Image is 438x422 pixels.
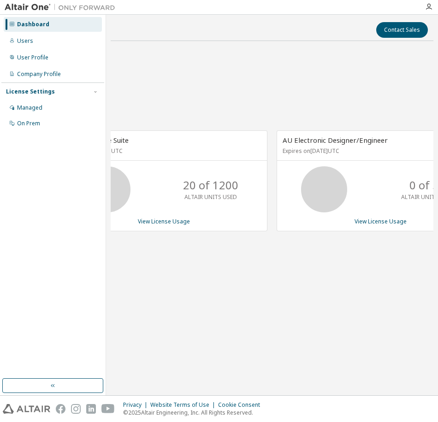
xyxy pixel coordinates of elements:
img: facebook.svg [56,404,65,414]
img: instagram.svg [71,404,81,414]
img: Altair One [5,3,120,12]
button: Contact Sales [376,22,428,38]
img: linkedin.svg [86,404,96,414]
p: Expires on [DATE] UTC [66,147,259,155]
img: youtube.svg [101,404,115,414]
p: ALTAIR UNITS USED [184,193,237,201]
div: On Prem [17,120,40,127]
div: Managed [17,104,42,111]
div: Dashboard [17,21,49,28]
div: Cookie Consent [218,401,266,409]
p: 20 of 1200 [183,177,238,193]
div: Website Terms of Use [150,401,218,409]
a: View License Usage [355,217,407,225]
a: View License Usage [138,217,190,225]
div: Users [17,37,33,45]
div: License Settings [6,88,55,95]
div: User Profile [17,54,48,61]
img: altair_logo.svg [3,404,50,414]
span: AU Electronic Designer/Engineer [283,135,388,145]
div: Privacy [123,401,150,409]
div: Company Profile [17,70,61,78]
p: © 2025 Altair Engineering, Inc. All Rights Reserved. [123,409,266,416]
